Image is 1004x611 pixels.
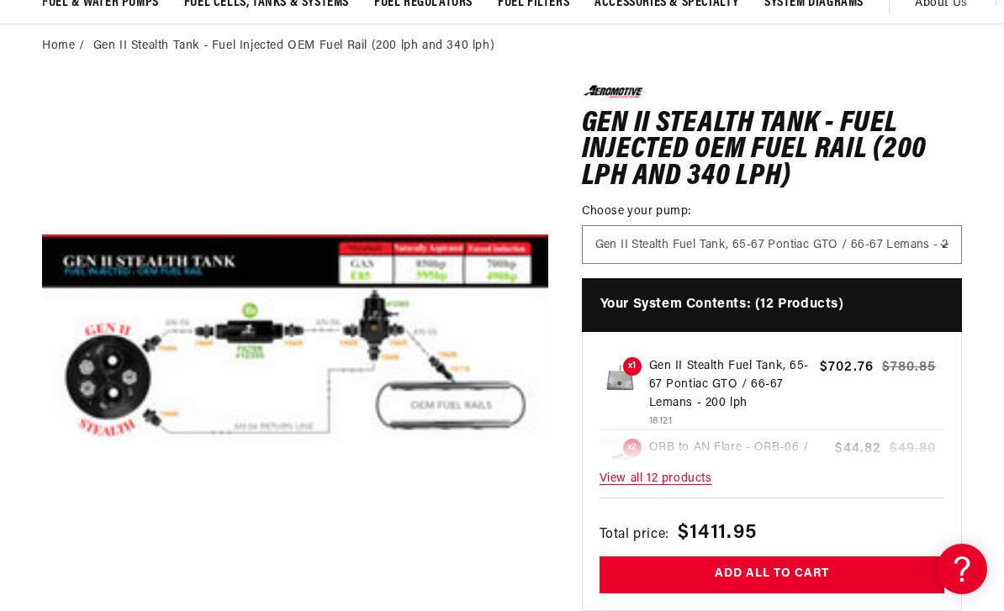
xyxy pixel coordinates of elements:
a: Home [42,37,75,55]
button: Add all to cart [600,556,944,594]
a: Gen II Stealth Fuel Tank, 65-67 Pontiac GTO / 66-67 Lemans x1 Gen II Stealth Fuel Tank, 65-67 Pon... [600,357,944,430]
s: $780.85 [882,357,936,377]
span: x1 [623,357,642,376]
li: Gen II Stealth Tank - Fuel Injected OEM Fuel Rail (200 lph and 340 lph) [93,37,495,55]
span: $702.76 [820,357,874,377]
p: Gen II Stealth Fuel Tank, 65-67 Pontiac GTO / 66-67 Lemans - 200 lph [649,357,812,413]
span: $1411.95 [678,518,757,548]
span: View all 12 products [600,461,944,498]
h1: Gen II Stealth Tank - Fuel Injected OEM Fuel Rail (200 lph and 340 lph) [582,111,962,191]
label: Choose your pump: [582,203,962,220]
nav: breadcrumbs [42,37,962,55]
img: Gen II Stealth Fuel Tank, 65-67 Pontiac GTO / 66-67 Lemans [600,357,642,399]
span: Total price: [600,524,669,546]
h4: Your System Contents: (12 Products) [582,278,962,332]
